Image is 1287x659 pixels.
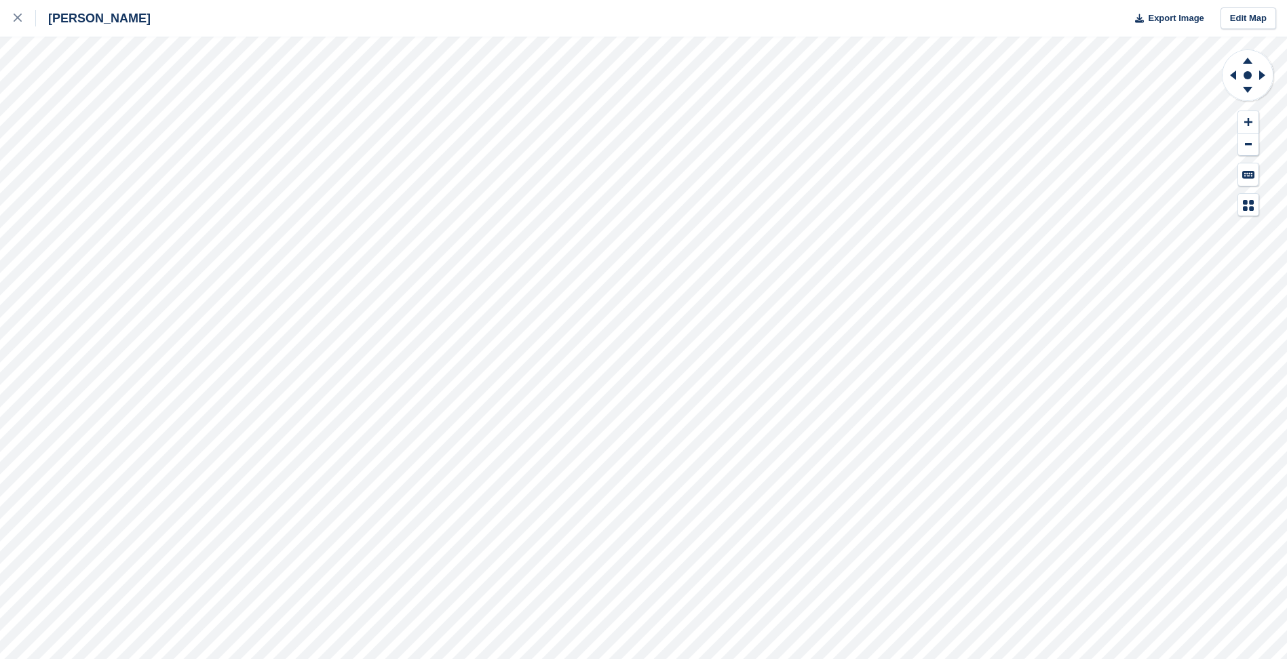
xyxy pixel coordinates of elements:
button: Zoom In [1238,111,1259,134]
span: Export Image [1148,12,1204,25]
button: Keyboard Shortcuts [1238,163,1259,186]
button: Zoom Out [1238,134,1259,156]
button: Map Legend [1238,194,1259,216]
a: Edit Map [1221,7,1276,30]
button: Export Image [1127,7,1204,30]
div: [PERSON_NAME] [36,10,151,26]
